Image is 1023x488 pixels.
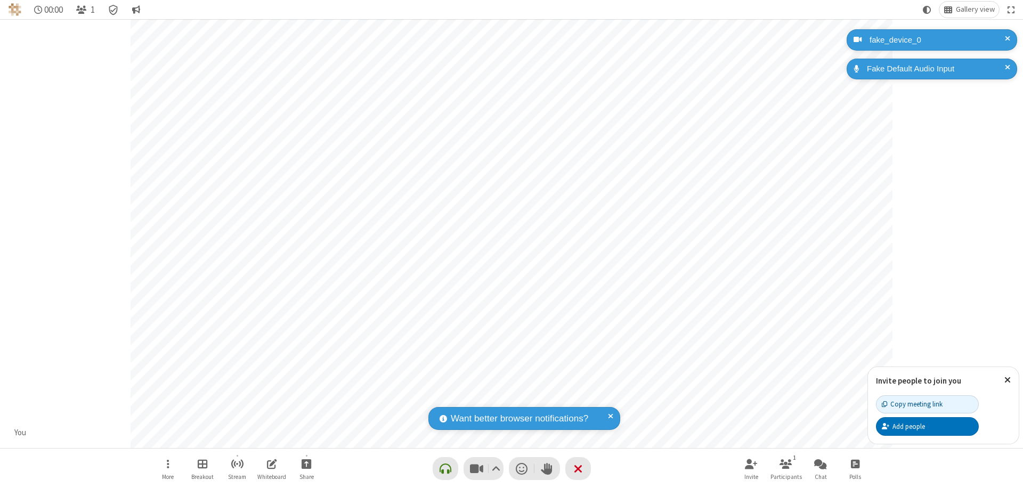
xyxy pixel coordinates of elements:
[489,457,503,480] button: Video setting
[103,2,124,18] div: Meeting details Encryption enabled
[451,412,588,426] span: Want better browser notifications?
[228,474,246,480] span: Stream
[299,474,314,480] span: Share
[876,417,979,435] button: Add people
[30,2,68,18] div: Timer
[221,453,253,484] button: Start streaming
[770,474,802,480] span: Participants
[127,2,144,18] button: Conversation
[565,457,591,480] button: End or leave meeting
[509,457,534,480] button: Send a reaction
[863,63,1009,75] div: Fake Default Audio Input
[152,453,184,484] button: Open menu
[919,2,936,18] button: Using system theme
[290,453,322,484] button: Start sharing
[11,427,30,439] div: You
[1003,2,1019,18] button: Fullscreen
[186,453,218,484] button: Manage Breakout Rooms
[805,453,837,484] button: Open chat
[839,453,871,484] button: Open poll
[790,453,799,462] div: 1
[256,453,288,484] button: Open shared whiteboard
[815,474,827,480] span: Chat
[191,474,214,480] span: Breakout
[866,34,1009,46] div: fake_device_0
[71,2,99,18] button: Open participant list
[876,395,979,413] button: Copy meeting link
[849,474,861,480] span: Polls
[744,474,758,480] span: Invite
[464,457,504,480] button: Stop video (⌘+Shift+V)
[956,5,995,14] span: Gallery view
[44,5,63,15] span: 00:00
[162,474,174,480] span: More
[257,474,286,480] span: Whiteboard
[735,453,767,484] button: Invite participants (⌘+Shift+I)
[91,5,95,15] span: 1
[433,457,458,480] button: Connect your audio
[939,2,999,18] button: Change layout
[534,457,560,480] button: Raise hand
[9,3,21,16] img: QA Selenium DO NOT DELETE OR CHANGE
[876,376,961,386] label: Invite people to join you
[996,367,1019,393] button: Close popover
[882,399,943,409] div: Copy meeting link
[770,453,802,484] button: Open participant list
